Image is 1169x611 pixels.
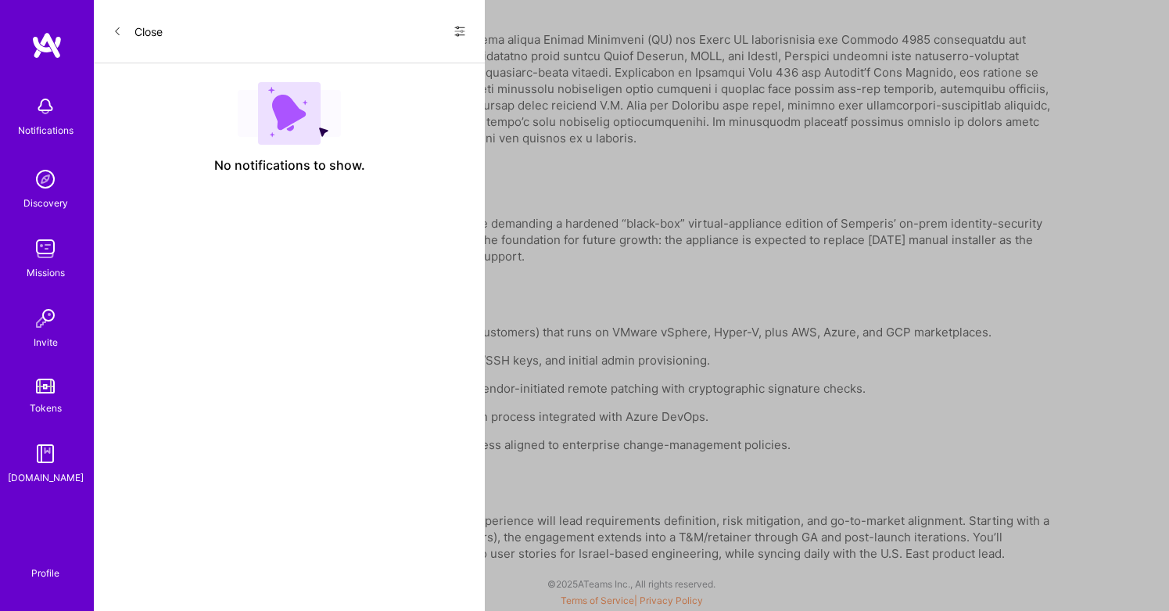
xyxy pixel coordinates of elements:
div: [DOMAIN_NAME] [8,469,84,486]
a: Profile [26,548,65,580]
img: empty [238,82,341,145]
div: Tokens [30,400,62,416]
div: Missions [27,264,65,281]
img: logo [31,31,63,59]
img: bell [30,91,61,122]
button: Close [113,19,163,44]
img: guide book [30,438,61,469]
img: teamwork [30,233,61,264]
img: discovery [30,164,61,195]
img: tokens [36,379,55,394]
div: Profile [31,565,59,580]
div: Invite [34,334,58,350]
span: No notifications to show. [214,157,365,174]
div: Notifications [18,122,74,138]
img: Invite [30,303,61,334]
div: Discovery [23,195,68,211]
